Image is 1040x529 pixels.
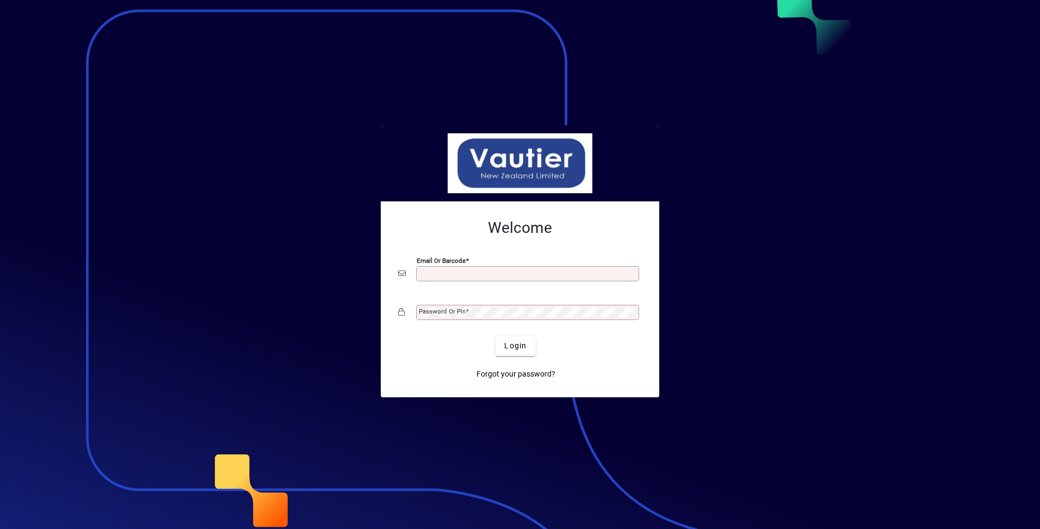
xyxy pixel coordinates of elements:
mat-label: Password or Pin [419,307,466,315]
button: Login [496,336,535,356]
span: Login [504,340,527,352]
h2: Welcome [398,219,642,237]
mat-label: Email or Barcode [417,256,466,264]
a: Forgot your password? [472,365,560,384]
span: Forgot your password? [476,368,555,380]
